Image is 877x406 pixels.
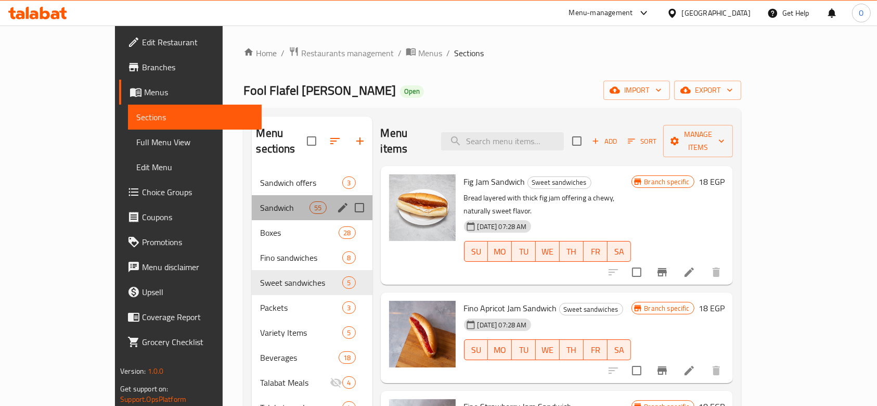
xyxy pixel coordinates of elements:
[492,342,508,358] span: MO
[119,255,262,280] a: Menu disclaimer
[859,7,863,19] span: O
[343,278,355,288] span: 5
[343,178,355,188] span: 3
[260,201,309,214] span: Sandwich
[516,342,532,358] span: TU
[128,105,262,130] a: Sections
[342,251,355,264] div: items
[650,358,675,383] button: Branch-specific-item
[142,236,253,248] span: Promotions
[144,86,253,98] span: Menus
[406,46,442,60] a: Menus
[566,130,588,152] span: Select section
[603,81,670,100] button: import
[339,226,355,239] div: items
[640,177,694,187] span: Branch specific
[142,336,253,348] span: Grocery Checklist
[301,47,394,59] span: Restaurants management
[454,47,484,59] span: Sections
[612,342,627,358] span: SA
[389,301,456,367] img: Fino Apricot Jam Sandwich
[512,241,536,262] button: TU
[260,326,342,339] span: Variety Items
[536,339,560,360] button: WE
[464,174,525,189] span: Fig Jam Sandwich
[400,87,424,96] span: Open
[342,301,355,314] div: items
[342,326,355,339] div: items
[142,61,253,73] span: Branches
[560,339,584,360] button: TH
[588,133,621,149] span: Add item
[683,266,695,278] a: Edit menu item
[136,136,253,148] span: Full Menu View
[252,345,372,370] div: Beverages18
[243,46,741,60] nav: breadcrumb
[260,276,342,289] div: Sweet sandwiches
[128,130,262,155] a: Full Menu View
[142,286,253,298] span: Upsell
[342,376,355,389] div: items
[469,244,484,259] span: SU
[626,261,648,283] span: Select to update
[339,353,355,363] span: 18
[339,228,355,238] span: 28
[260,301,342,314] span: Packets
[608,241,631,262] button: SA
[564,342,579,358] span: TH
[540,342,556,358] span: WE
[564,244,579,259] span: TH
[260,226,339,239] span: Boxes
[400,85,424,98] div: Open
[342,176,355,189] div: items
[343,253,355,263] span: 8
[418,47,442,59] span: Menus
[252,370,372,395] div: Talabat Meals4
[528,176,591,188] span: Sweet sandwiches
[330,376,342,389] svg: Inactive section
[142,211,253,223] span: Coupons
[473,222,531,232] span: [DATE] 07:28 AM
[488,339,512,360] button: MO
[704,260,729,285] button: delete
[260,351,339,364] span: Beverages
[260,251,342,264] span: Fino sandwiches
[398,47,402,59] li: /
[252,170,372,195] div: Sandwich offers3
[608,339,631,360] button: SA
[381,125,429,157] h2: Menu items
[446,47,450,59] li: /
[441,132,564,150] input: search
[560,241,584,262] button: TH
[588,342,603,358] span: FR
[663,125,733,157] button: Manage items
[343,378,355,388] span: 4
[536,241,560,262] button: WE
[119,205,262,230] a: Coupons
[540,244,556,259] span: WE
[626,360,648,382] span: Select to update
[119,329,262,354] a: Grocery Checklist
[119,180,262,205] a: Choice Groups
[339,351,355,364] div: items
[640,303,694,313] span: Branch specific
[464,300,557,316] span: Fino Apricot Jam Sandwich
[252,195,372,220] div: Sandwich55edit
[289,46,394,60] a: Restaurants management
[119,304,262,329] a: Coverage Report
[704,358,729,383] button: delete
[260,376,330,389] div: Talabat Meals
[243,79,396,102] span: Fool Flafel [PERSON_NAME]
[252,295,372,320] div: Packets3
[119,55,262,80] a: Branches
[260,176,342,189] span: Sandwich offers
[310,203,326,213] span: 55
[464,241,488,262] button: SU
[469,342,484,358] span: SU
[492,244,508,259] span: MO
[343,328,355,338] span: 5
[119,80,262,105] a: Menus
